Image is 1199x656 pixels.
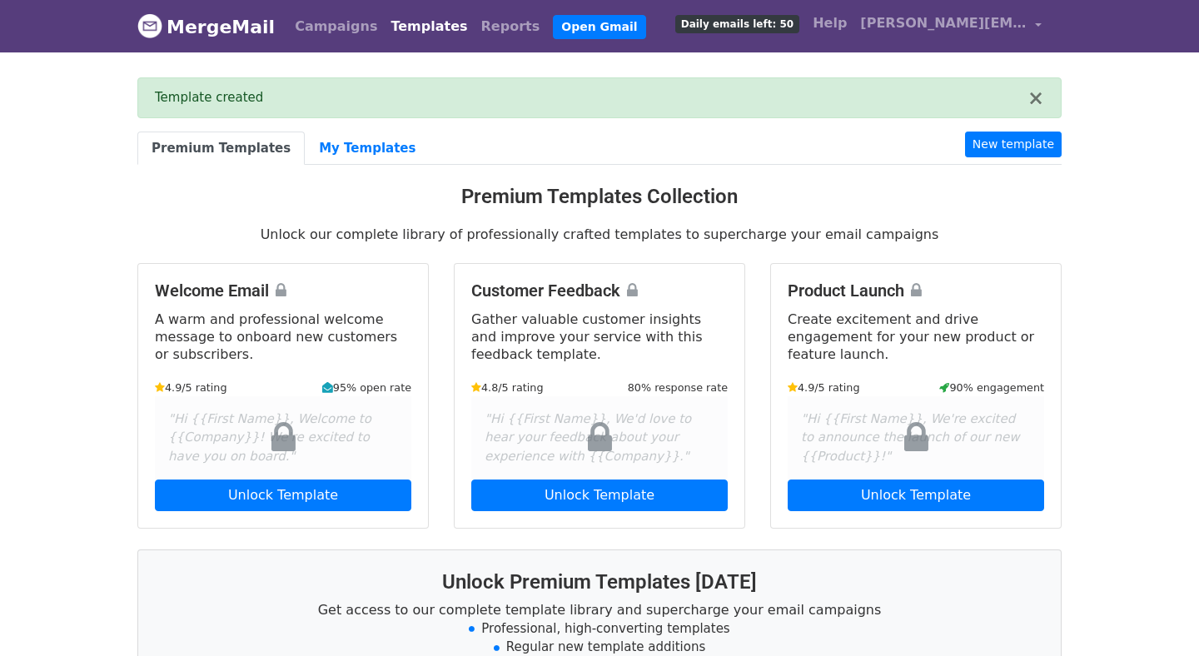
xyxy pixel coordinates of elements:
span: Daily emails left: 50 [675,15,799,33]
h4: Customer Feedback [471,281,728,301]
a: My Templates [305,132,430,166]
h3: Premium Templates Collection [137,185,1062,209]
div: Template created [155,88,1027,107]
a: Daily emails left: 50 [669,7,806,40]
a: Templates [384,10,474,43]
p: Unlock our complete library of professionally crafted templates to supercharge your email campaigns [137,226,1062,243]
a: Unlock Template [788,480,1044,511]
p: Create excitement and drive engagement for your new product or feature launch. [788,311,1044,363]
div: "Hi {{First Name}}, Welcome to {{Company}}! We're excited to have you on board." [155,396,411,480]
small: 95% open rate [322,380,411,395]
h4: Welcome Email [155,281,411,301]
a: Reports [475,10,547,43]
a: New template [965,132,1062,157]
a: Open Gmail [553,15,645,39]
small: 80% response rate [628,380,728,395]
li: Professional, high-converting templates [158,619,1041,639]
p: Gather valuable customer insights and improve your service with this feedback template. [471,311,728,363]
div: "Hi {{First Name}}, We'd love to hear your feedback about your experience with {{Company}}." [471,396,728,480]
small: 4.8/5 rating [471,380,544,395]
h4: Product Launch [788,281,1044,301]
h3: Unlock Premium Templates [DATE] [158,570,1041,594]
iframe: Chat Widget [1116,576,1199,656]
a: MergeMail [137,9,275,44]
a: Premium Templates [137,132,305,166]
p: A warm and professional welcome message to onboard new customers or subscribers. [155,311,411,363]
a: Unlock Template [471,480,728,511]
a: Help [806,7,853,40]
small: 4.9/5 rating [788,380,860,395]
button: × [1027,88,1044,108]
small: 90% engagement [939,380,1044,395]
img: MergeMail logo [137,13,162,38]
a: Unlock Template [155,480,411,511]
span: [PERSON_NAME][EMAIL_ADDRESS][PERSON_NAME][DOMAIN_NAME] [860,13,1027,33]
div: "Hi {{First Name}}, We're excited to announce the launch of our new {{Product}}!" [788,396,1044,480]
a: [PERSON_NAME][EMAIL_ADDRESS][PERSON_NAME][DOMAIN_NAME] [853,7,1048,46]
small: 4.9/5 rating [155,380,227,395]
p: Get access to our complete template library and supercharge your email campaigns [158,601,1041,619]
a: Campaigns [288,10,384,43]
